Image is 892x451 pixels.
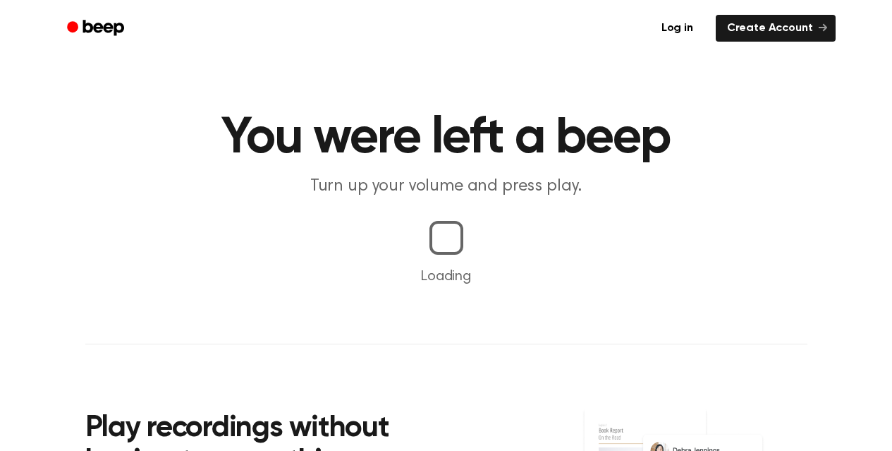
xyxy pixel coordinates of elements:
[647,12,707,44] a: Log in
[85,113,807,164] h1: You were left a beep
[57,15,137,42] a: Beep
[716,15,836,42] a: Create Account
[17,266,875,287] p: Loading
[176,175,717,198] p: Turn up your volume and press play.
